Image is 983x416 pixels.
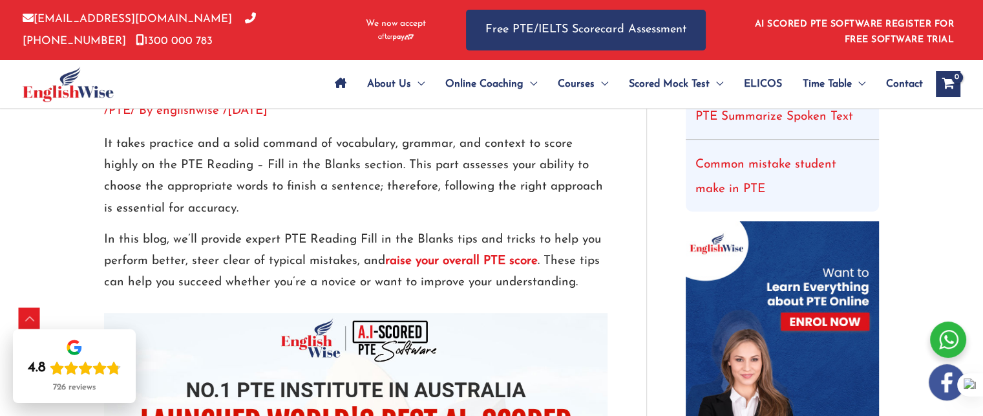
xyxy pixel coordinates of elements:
aside: Header Widget 1 [747,9,960,51]
p: It takes practice and a solid command of vocabulary, grammar, and context to score highly on the ... [104,133,608,219]
a: PTE [109,105,131,117]
div: 726 reviews [53,382,96,393]
a: Online CoachingMenu Toggle [435,61,547,107]
a: Scored Mock TestMenu Toggle [618,61,734,107]
a: About UsMenu Toggle [357,61,435,107]
span: Menu Toggle [411,61,425,107]
p: In this blog, we’ll provide expert PTE Reading Fill in the Blanks tips and tricks to help you per... [104,229,608,294]
div: / / By / [104,102,608,120]
a: Time TableMenu Toggle [792,61,876,107]
span: Time Table [803,61,852,107]
a: PTE Summarize Spoken Text [695,111,853,123]
span: Menu Toggle [852,61,865,107]
span: [DATE] [227,105,268,117]
a: Contact [876,61,923,107]
span: Menu Toggle [523,61,537,107]
a: [EMAIL_ADDRESS][DOMAIN_NAME] [23,14,232,25]
a: englishwise [156,105,223,117]
span: About Us [367,61,411,107]
a: 1300 000 783 [136,36,213,47]
a: Free PTE/IELTS Scorecard Assessment [466,10,706,50]
div: Rating: 4.8 out of 5 [28,359,121,377]
a: View Shopping Cart, empty [936,71,960,97]
span: ELICOS [744,61,782,107]
a: ELICOS [734,61,792,107]
img: white-facebook.png [929,364,965,400]
span: englishwise [156,105,219,117]
a: CoursesMenu Toggle [547,61,618,107]
nav: Site Navigation: Main Menu [324,61,923,107]
a: raise your overall PTE score [385,255,538,267]
img: cropped-ew-logo [23,67,114,102]
a: Common mistake student make in PTE [695,159,836,195]
a: [PHONE_NUMBER] [23,14,256,46]
span: Menu Toggle [595,61,608,107]
span: Scored Mock Test [629,61,710,107]
div: 4.8 [28,359,46,377]
span: Contact [886,61,923,107]
span: Courses [558,61,595,107]
a: AI SCORED PTE SOFTWARE REGISTER FOR FREE SOFTWARE TRIAL [755,19,955,45]
span: Menu Toggle [710,61,723,107]
span: Online Coaching [445,61,523,107]
img: Afterpay-Logo [378,34,414,41]
span: We now accept [366,17,426,30]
